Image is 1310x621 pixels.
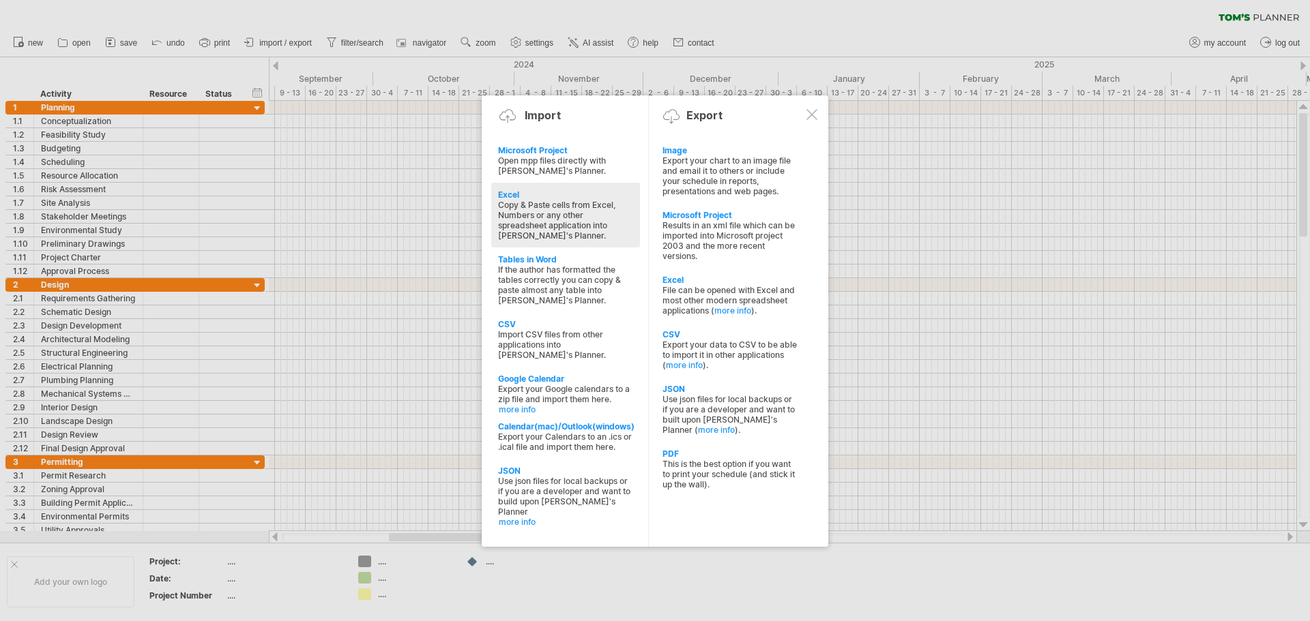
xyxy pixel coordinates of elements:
[663,210,798,220] div: Microsoft Project
[666,360,703,370] a: more info
[686,108,723,122] div: Export
[663,329,798,339] div: CSV
[663,339,798,370] div: Export your data to CSV to be able to import it in other applications ( ).
[663,220,798,261] div: Results in an xml file which can be imported into Microsoft project 2003 and the more recent vers...
[663,459,798,489] div: This is the best option if you want to print your schedule (and stick it up the wall).
[663,384,798,394] div: JSON
[498,200,633,241] div: Copy & Paste cells from Excel, Numbers or any other spreadsheet application into [PERSON_NAME]'s ...
[663,449,798,459] div: PDF
[498,264,633,305] div: If the author has formatted the tables correctly you can copy & paste almost any table into [PERS...
[525,108,561,122] div: Import
[663,275,798,285] div: Excel
[714,305,751,316] a: more info
[698,425,735,435] a: more info
[663,155,798,196] div: Export your chart to an image file and email it to others or include your schedule in reports, pr...
[499,517,634,527] a: more info
[498,254,633,264] div: Tables in Word
[663,285,798,316] div: File can be opened with Excel and most other modern spreadsheet applications ( ).
[498,190,633,200] div: Excel
[499,404,634,414] a: more info
[663,145,798,155] div: Image
[663,394,798,435] div: Use json files for local backups or if you are a developer and want to built upon [PERSON_NAME]'s...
